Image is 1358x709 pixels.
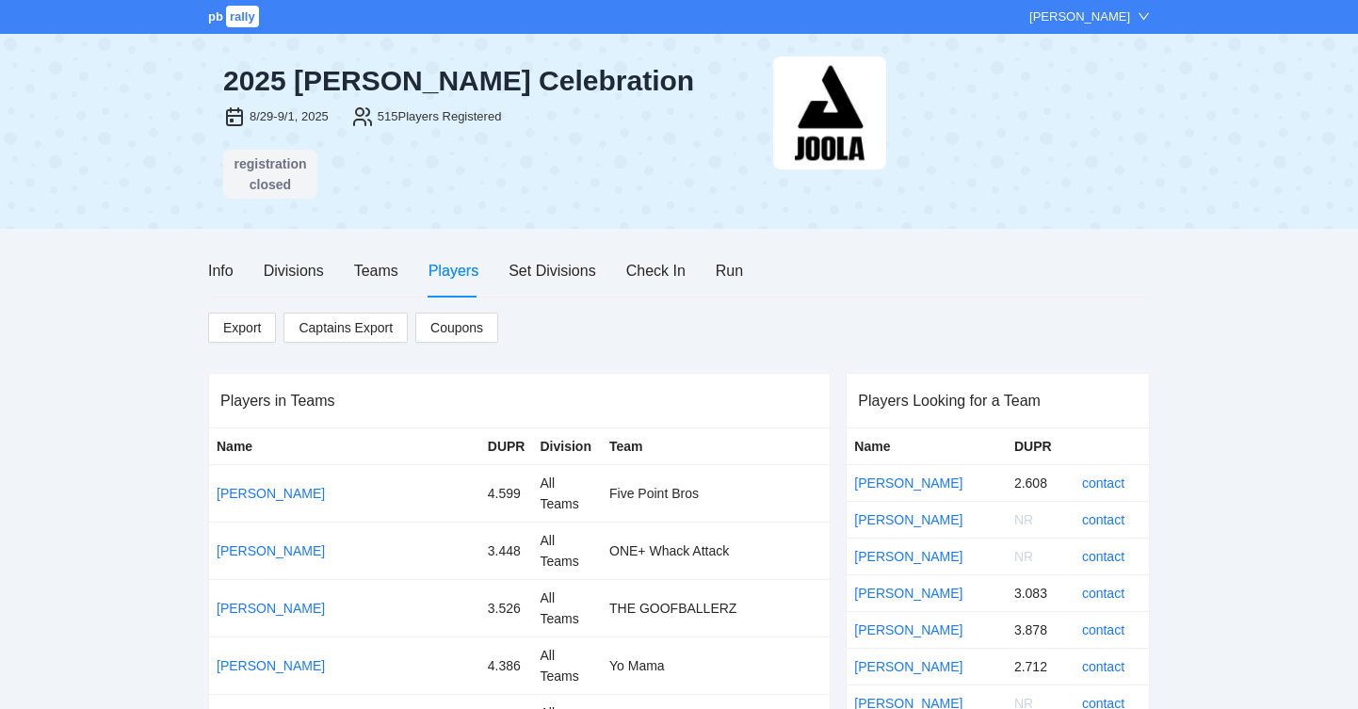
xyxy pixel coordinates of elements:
[602,580,830,637] td: THE GOOFBALLERZ
[854,622,962,637] a: [PERSON_NAME]
[264,259,324,282] div: Divisions
[1082,622,1124,637] a: contact
[609,436,822,457] div: Team
[716,259,743,282] div: Run
[1082,549,1124,564] a: contact
[1014,659,1047,674] span: 2.712
[229,153,312,195] div: registration closed
[858,374,1138,427] div: Players Looking for a Team
[1082,475,1124,491] a: contact
[854,586,962,601] a: [PERSON_NAME]
[226,6,259,27] span: rally
[854,436,999,457] div: Name
[773,56,886,169] img: joola-black.png
[217,658,325,673] a: [PERSON_NAME]
[250,107,329,126] div: 8/29-9/1, 2025
[415,313,498,343] button: Coupons
[480,580,533,637] td: 3.526
[208,313,276,343] a: Export
[854,475,962,491] a: [PERSON_NAME]
[1138,10,1150,23] span: down
[602,523,830,580] td: ONE+ Whack Attack
[509,259,595,282] div: Set Divisions
[1014,549,1033,564] span: NR
[1014,512,1033,527] span: NR
[1029,8,1130,26] div: [PERSON_NAME]
[208,9,223,24] span: pb
[428,259,478,282] div: Players
[602,465,830,523] td: Five Point Bros
[1082,512,1124,527] a: contact
[854,659,962,674] a: [PERSON_NAME]
[217,543,325,558] a: [PERSON_NAME]
[283,313,408,343] a: Captains Export
[378,107,502,126] div: 515 Players Registered
[1082,659,1124,674] a: contact
[532,580,602,637] td: All Teams
[480,465,533,523] td: 4.599
[1082,586,1124,601] a: contact
[220,374,818,427] div: Players in Teams
[532,465,602,523] td: All Teams
[532,637,602,695] td: All Teams
[540,436,594,457] div: Division
[217,601,325,616] a: [PERSON_NAME]
[354,259,398,282] div: Teams
[217,486,325,501] a: [PERSON_NAME]
[480,523,533,580] td: 3.448
[488,436,525,457] div: DUPR
[602,637,830,695] td: Yo Mama
[299,314,393,342] span: Captains Export
[626,259,686,282] div: Check In
[430,317,483,338] span: Coupons
[532,523,602,580] td: All Teams
[1014,622,1047,637] span: 3.878
[223,64,758,98] div: 2025 [PERSON_NAME] Celebration
[1014,475,1047,491] span: 2.608
[1014,436,1067,457] div: DUPR
[208,259,234,282] div: Info
[480,637,533,695] td: 4.386
[208,9,262,24] a: pbrally
[217,436,473,457] div: Name
[854,512,962,527] a: [PERSON_NAME]
[223,314,261,342] span: Export
[1014,586,1047,601] span: 3.083
[854,549,962,564] a: [PERSON_NAME]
